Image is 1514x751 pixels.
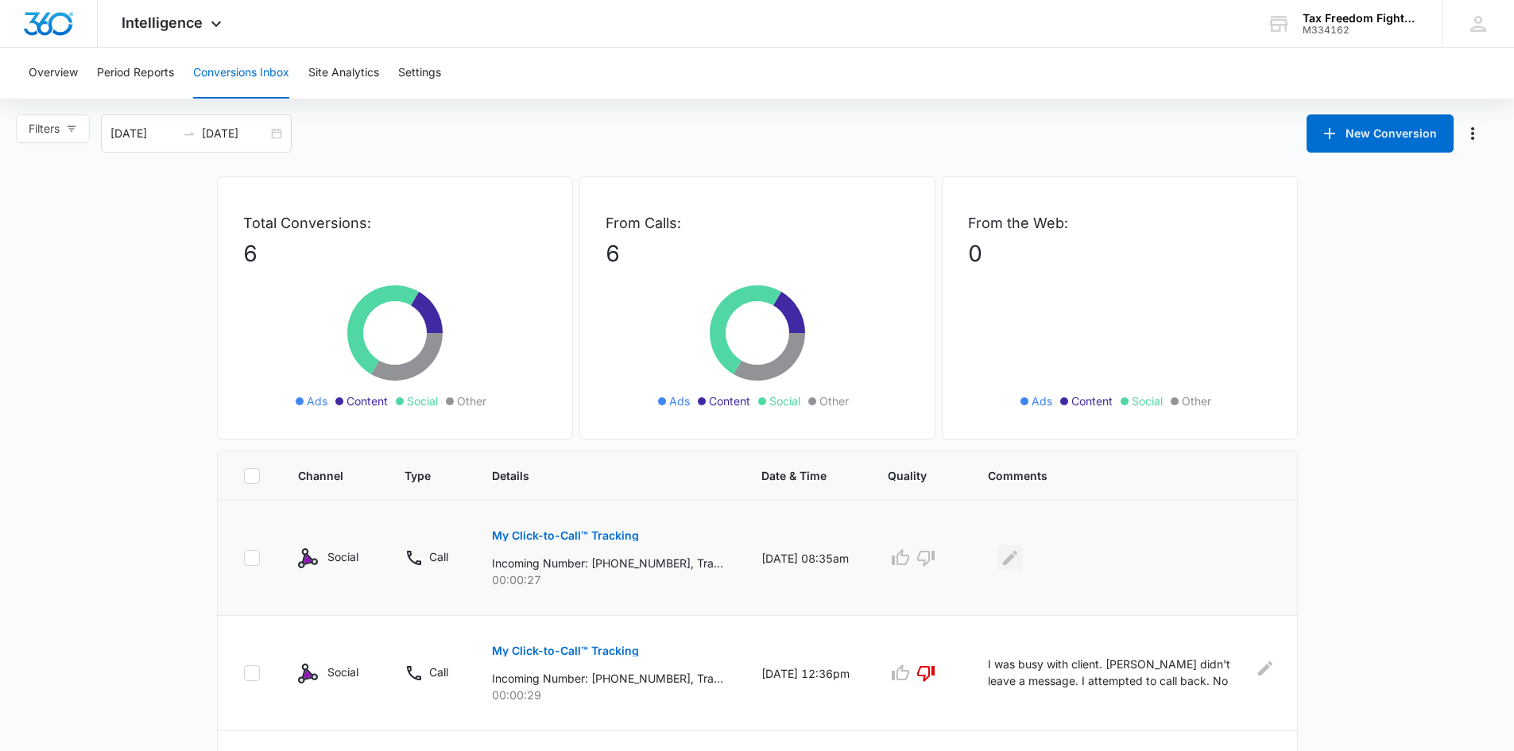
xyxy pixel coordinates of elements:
[988,656,1249,691] p: I was busy with client. [PERSON_NAME] didn't leave a message. I attempted to call back. No Answer...
[606,237,909,270] p: 6
[307,393,327,409] span: Ads
[193,48,289,99] button: Conversions Inbox
[183,127,196,140] span: swap-right
[819,393,849,409] span: Other
[997,545,1023,571] button: Edit Comments
[1132,393,1163,409] span: Social
[492,555,723,571] p: Incoming Number: [PHONE_NUMBER], Tracking Number: [PHONE_NUMBER], Ring To: [PHONE_NUMBER], Caller...
[769,393,800,409] span: Social
[492,530,639,541] p: My Click-to-Call™ Tracking
[29,48,78,99] button: Overview
[429,548,448,565] p: Call
[492,632,639,670] button: My Click-to-Call™ Tracking
[492,645,639,656] p: My Click-to-Call™ Tracking
[1259,656,1272,681] button: Edit Comments
[110,125,176,142] input: Start date
[298,467,344,484] span: Channel
[492,467,700,484] span: Details
[669,393,690,409] span: Ads
[16,114,90,143] button: Filters
[1303,25,1419,36] div: account id
[202,125,268,142] input: End date
[1182,393,1211,409] span: Other
[327,664,358,680] p: Social
[429,664,448,680] p: Call
[492,571,723,588] p: 00:00:27
[407,393,438,409] span: Social
[606,212,909,234] p: From Calls:
[398,48,441,99] button: Settings
[888,467,927,484] span: Quality
[243,237,547,270] p: 6
[761,467,827,484] span: Date & Time
[492,687,723,703] p: 00:00:29
[243,212,547,234] p: Total Conversions:
[492,670,723,687] p: Incoming Number: [PHONE_NUMBER], Tracking Number: [PHONE_NUMBER], Ring To: [PHONE_NUMBER], Caller...
[308,48,379,99] button: Site Analytics
[1307,114,1454,153] button: New Conversion
[29,120,60,137] span: Filters
[988,467,1248,484] span: Comments
[968,212,1272,234] p: From the Web:
[1303,12,1419,25] div: account name
[492,517,639,555] button: My Click-to-Call™ Tracking
[968,237,1272,270] p: 0
[183,127,196,140] span: to
[347,393,388,409] span: Content
[709,393,750,409] span: Content
[1071,393,1113,409] span: Content
[742,501,869,616] td: [DATE] 08:35am
[457,393,486,409] span: Other
[405,467,431,484] span: Type
[1032,393,1052,409] span: Ads
[97,48,174,99] button: Period Reports
[1460,121,1485,146] button: Manage Numbers
[742,616,869,731] td: [DATE] 12:36pm
[327,548,358,565] p: Social
[122,14,203,31] span: Intelligence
